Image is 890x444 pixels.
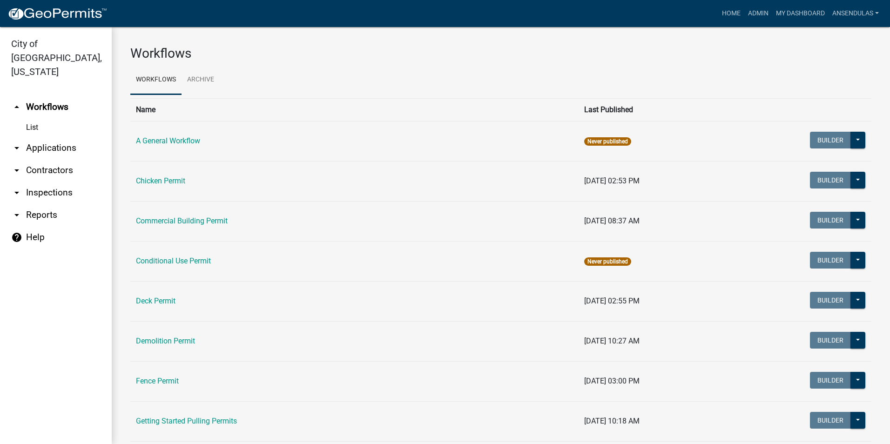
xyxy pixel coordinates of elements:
[136,216,228,225] a: Commercial Building Permit
[810,212,851,229] button: Builder
[136,336,195,345] a: Demolition Permit
[744,5,772,22] a: Admin
[136,296,175,305] a: Deck Permit
[11,232,22,243] i: help
[11,187,22,198] i: arrow_drop_down
[136,417,237,425] a: Getting Started Pulling Permits
[130,46,871,61] h3: Workflows
[810,172,851,188] button: Builder
[718,5,744,22] a: Home
[810,372,851,389] button: Builder
[810,132,851,148] button: Builder
[136,377,179,385] a: Fence Permit
[130,65,182,95] a: Workflows
[136,256,211,265] a: Conditional Use Permit
[584,417,640,425] span: [DATE] 10:18 AM
[584,137,631,146] span: Never published
[579,98,724,121] th: Last Published
[584,336,640,345] span: [DATE] 10:27 AM
[810,332,851,349] button: Builder
[182,65,220,95] a: Archive
[584,216,640,225] span: [DATE] 08:37 AM
[584,296,640,305] span: [DATE] 02:55 PM
[136,176,185,185] a: Chicken Permit
[130,98,579,121] th: Name
[810,252,851,269] button: Builder
[584,257,631,266] span: Never published
[136,136,200,145] a: A General Workflow
[810,412,851,429] button: Builder
[11,209,22,221] i: arrow_drop_down
[584,176,640,185] span: [DATE] 02:53 PM
[11,142,22,154] i: arrow_drop_down
[772,5,829,22] a: My Dashboard
[810,292,851,309] button: Builder
[584,377,640,385] span: [DATE] 03:00 PM
[11,165,22,176] i: arrow_drop_down
[11,101,22,113] i: arrow_drop_up
[829,5,883,22] a: ansendulas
